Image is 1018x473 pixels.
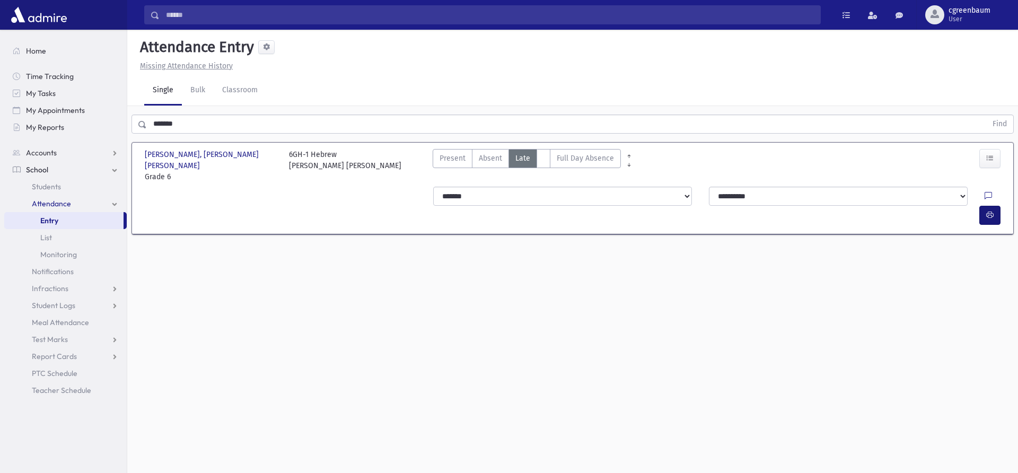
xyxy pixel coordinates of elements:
[136,38,254,56] h5: Attendance Entry
[4,331,127,348] a: Test Marks
[140,62,233,71] u: Missing Attendance History
[4,42,127,59] a: Home
[4,178,127,195] a: Students
[4,102,127,119] a: My Appointments
[515,153,530,164] span: Late
[32,199,71,208] span: Attendance
[144,76,182,106] a: Single
[32,301,75,310] span: Student Logs
[26,122,64,132] span: My Reports
[4,280,127,297] a: Infractions
[986,115,1013,133] button: Find
[440,153,466,164] span: Present
[32,369,77,378] span: PTC Schedule
[160,5,820,24] input: Search
[4,297,127,314] a: Student Logs
[32,182,61,191] span: Students
[433,149,621,182] div: AttTypes
[4,161,127,178] a: School
[4,314,127,331] a: Meal Attendance
[214,76,266,106] a: Classroom
[949,6,990,15] span: cgreenbaum
[26,46,46,56] span: Home
[32,386,91,395] span: Teacher Schedule
[26,106,85,115] span: My Appointments
[8,4,69,25] img: AdmirePro
[182,76,214,106] a: Bulk
[4,246,127,263] a: Monitoring
[4,85,127,102] a: My Tasks
[4,382,127,399] a: Teacher Schedule
[40,250,77,259] span: Monitoring
[557,153,614,164] span: Full Day Absence
[289,149,401,182] div: 6GH-1 Hebrew [PERSON_NAME] [PERSON_NAME]
[4,144,127,161] a: Accounts
[26,148,57,157] span: Accounts
[4,229,127,246] a: List
[4,365,127,382] a: PTC Schedule
[4,68,127,85] a: Time Tracking
[40,233,52,242] span: List
[32,267,74,276] span: Notifications
[32,352,77,361] span: Report Cards
[4,195,127,212] a: Attendance
[4,263,127,280] a: Notifications
[145,149,278,171] span: [PERSON_NAME], [PERSON_NAME] [PERSON_NAME]
[949,15,990,23] span: User
[136,62,233,71] a: Missing Attendance History
[32,335,68,344] span: Test Marks
[479,153,502,164] span: Absent
[26,165,48,174] span: School
[26,72,74,81] span: Time Tracking
[32,284,68,293] span: Infractions
[40,216,58,225] span: Entry
[4,348,127,365] a: Report Cards
[4,119,127,136] a: My Reports
[4,212,124,229] a: Entry
[26,89,56,98] span: My Tasks
[32,318,89,327] span: Meal Attendance
[145,171,278,182] span: Grade 6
